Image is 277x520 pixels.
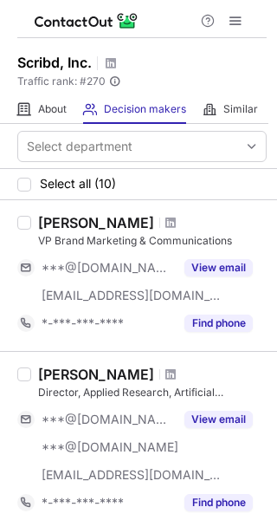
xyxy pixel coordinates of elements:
span: ***@[DOMAIN_NAME] [42,260,174,276]
div: VP Brand Marketing & Communications [38,233,267,249]
img: ContactOut v5.3.10 [35,10,138,31]
div: [PERSON_NAME] [38,366,154,383]
span: Similar [223,102,258,116]
div: Director, Applied Research, Artificial Intelligence and UGC [38,385,267,400]
div: [PERSON_NAME] [38,214,154,231]
span: [EMAIL_ADDRESS][DOMAIN_NAME] [42,467,222,483]
button: Reveal Button [184,494,253,511]
span: Select all (10) [40,177,116,191]
span: [EMAIL_ADDRESS][DOMAIN_NAME] [42,288,222,303]
span: ***@[DOMAIN_NAME] [42,412,174,427]
button: Reveal Button [184,411,253,428]
span: ***@[DOMAIN_NAME] [42,439,178,455]
button: Reveal Button [184,315,253,332]
div: Select department [27,138,132,155]
span: About [38,102,67,116]
span: Traffic rank: # 270 [17,75,106,88]
h1: Scribd, Inc. [17,52,92,73]
span: Decision makers [104,102,186,116]
button: Reveal Button [184,259,253,276]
